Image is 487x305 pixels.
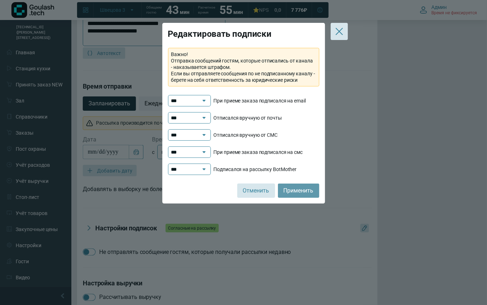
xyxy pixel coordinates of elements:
[171,51,316,83] span: Важно! Отправка сообщений гостям, которые отписались от канала - наказывается штрафом. Если вы от...
[237,184,275,198] button: Отменить
[284,187,314,195] span: Применить
[168,129,319,141] li: Отписался вручную от СМС
[278,184,319,198] button: Применить
[168,112,319,124] li: Отписался вручную от почты
[168,146,319,158] li: При приеме заказа подписался на смс
[243,187,269,195] span: Отменить
[168,29,319,39] h4: Редактировать подписки
[168,164,319,175] li: Подписался на рассылку BotMother
[168,95,319,106] li: При приеме заказа подписался на email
